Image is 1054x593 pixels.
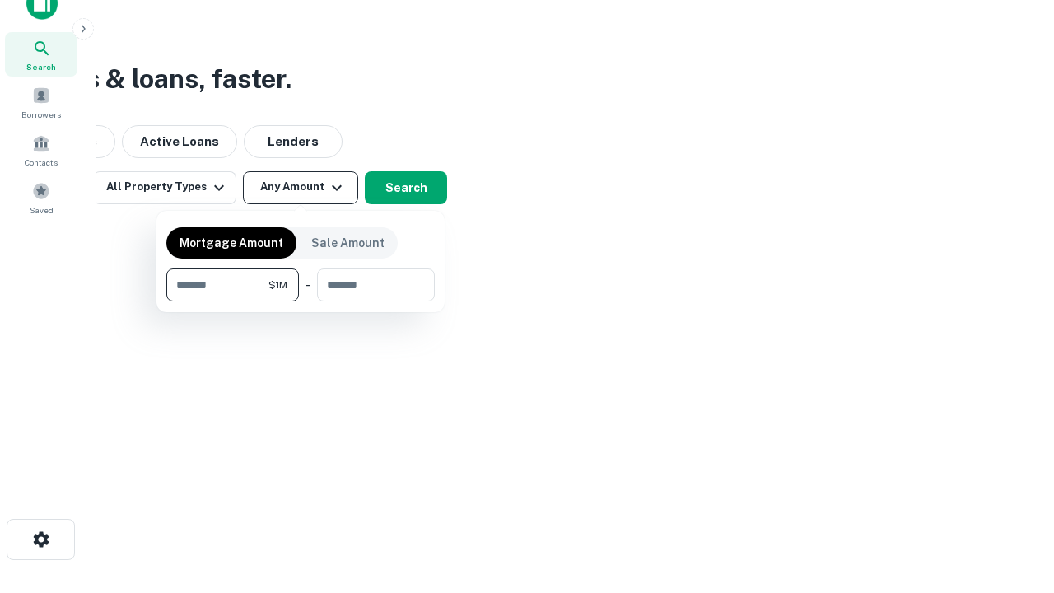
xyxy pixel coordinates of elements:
[972,461,1054,540] iframe: Chat Widget
[311,234,385,252] p: Sale Amount
[305,268,310,301] div: -
[268,278,287,292] span: $1M
[180,234,283,252] p: Mortgage Amount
